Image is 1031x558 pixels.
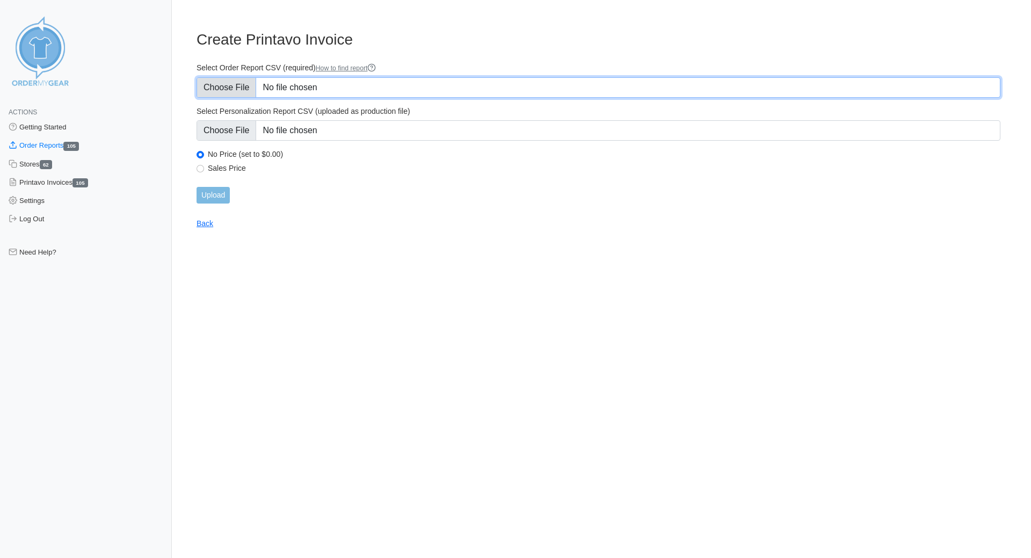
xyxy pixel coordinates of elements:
h3: Create Printavo Invoice [197,31,1000,49]
input: Upload [197,187,230,204]
span: 105 [63,142,79,151]
span: Actions [9,108,37,116]
span: 62 [40,160,53,169]
label: Select Order Report CSV (required) [197,63,1000,73]
label: Sales Price [208,163,1000,173]
label: Select Personalization Report CSV (uploaded as production file) [197,106,1000,116]
span: 105 [72,178,88,187]
label: No Price (set to $0.00) [208,149,1000,159]
a: How to find report [316,64,376,72]
a: Back [197,219,213,228]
